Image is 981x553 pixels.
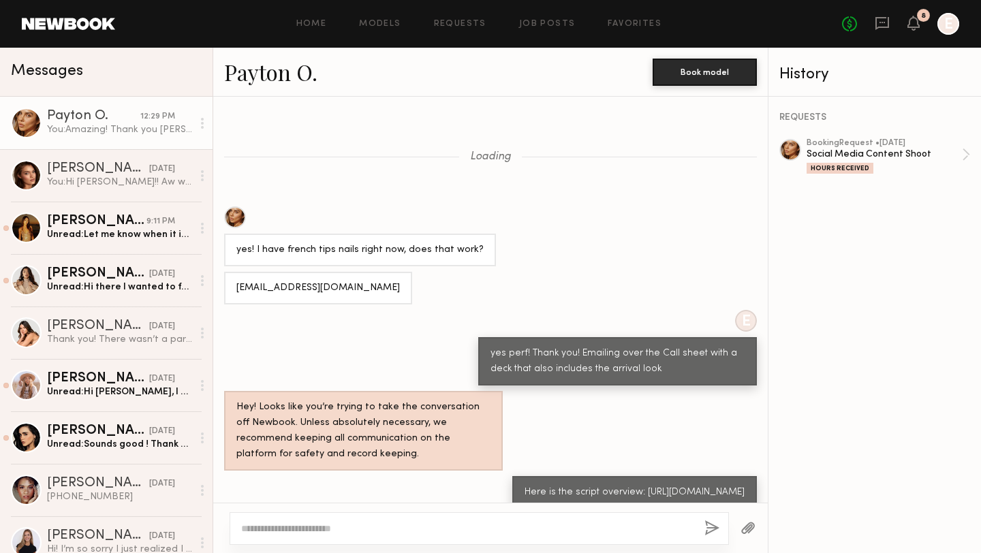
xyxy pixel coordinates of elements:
[47,267,149,281] div: [PERSON_NAME]
[47,123,192,136] div: You: Amazing! Thank you [PERSON_NAME]! Keep us posted!
[149,320,175,333] div: [DATE]
[434,20,486,29] a: Requests
[779,113,970,123] div: REQUESTS
[807,139,970,174] a: bookingRequest •[DATE]Social Media Content ShootHours Received
[146,215,175,228] div: 9:11 PM
[47,110,140,123] div: Payton O.
[224,57,317,86] a: Payton O.
[47,215,146,228] div: [PERSON_NAME]
[490,346,745,377] div: yes perf! Thank you! Emailing over the Call sheet with a deck that also includes the arrival look
[653,59,757,86] button: Book model
[296,20,327,29] a: Home
[608,20,661,29] a: Favorites
[149,373,175,385] div: [DATE]
[807,163,873,174] div: Hours Received
[47,281,192,294] div: Unread: Hi there I wanted to follow up
[519,20,576,29] a: Job Posts
[525,485,745,501] div: Here is the script overview: [URL][DOMAIN_NAME]
[47,162,149,176] div: [PERSON_NAME]
[149,268,175,281] div: [DATE]
[149,477,175,490] div: [DATE]
[47,333,192,346] div: Thank you! There wasn’t a parking assistant when I went to get my car so I wasn’t able to get a r...
[47,385,192,398] div: Unread: Hi [PERSON_NAME], I had a great time meeting you [DATE]! Just wanted to know if there was...
[47,372,149,385] div: [PERSON_NAME]
[47,438,192,451] div: Unread: Sounds good ! Thank you :)
[359,20,401,29] a: Models
[937,13,959,35] a: E
[470,151,511,163] span: Loading
[47,477,149,490] div: [PERSON_NAME]
[140,110,175,123] div: 12:29 PM
[149,163,175,176] div: [DATE]
[47,529,149,543] div: [PERSON_NAME]
[47,319,149,333] div: [PERSON_NAME]
[236,242,484,258] div: yes! I have french tips nails right now, does that work?
[47,490,192,503] div: [PHONE_NUMBER]
[653,65,757,77] a: Book model
[11,63,83,79] span: Messages
[47,176,192,189] div: You: Hi [PERSON_NAME]!! Aw wow thank you so much will review and get back to you if there are any...
[807,139,962,148] div: booking Request • [DATE]
[149,530,175,543] div: [DATE]
[236,281,400,296] div: [EMAIL_ADDRESS][DOMAIN_NAME]
[149,425,175,438] div: [DATE]
[921,12,926,20] div: 8
[47,228,192,241] div: Unread: Let me know when it is shipped!
[47,424,149,438] div: [PERSON_NAME]
[807,148,962,161] div: Social Media Content Shoot
[779,67,970,82] div: History
[236,400,490,462] div: Hey! Looks like you’re trying to take the conversation off Newbook. Unless absolutely necessary, ...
